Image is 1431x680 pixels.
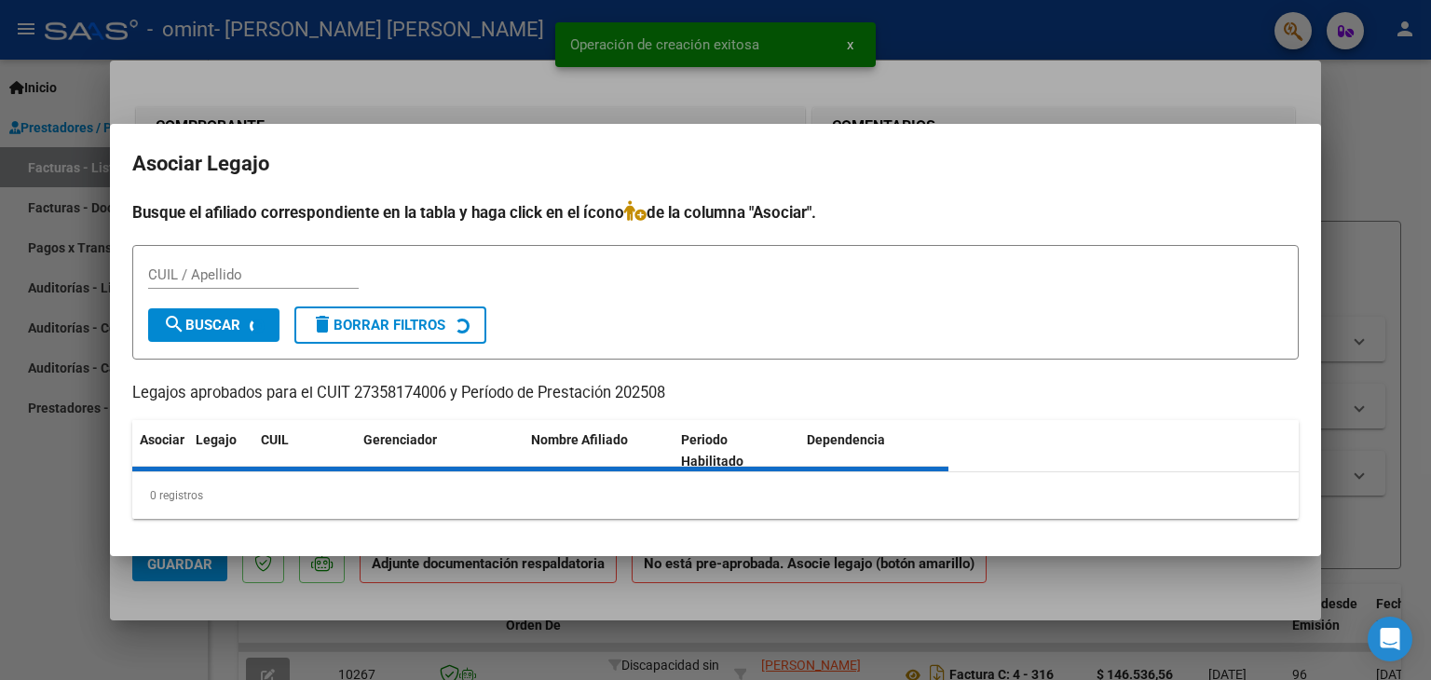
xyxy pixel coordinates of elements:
[188,420,253,482] datatable-header-cell: Legajo
[1368,617,1412,661] div: Open Intercom Messenger
[148,308,279,342] button: Buscar
[531,432,628,447] span: Nombre Afiliado
[799,420,949,482] datatable-header-cell: Dependencia
[132,200,1299,224] h4: Busque el afiliado correspondiente en la tabla y haga click en el ícono de la columna "Asociar".
[196,432,237,447] span: Legajo
[294,306,486,344] button: Borrar Filtros
[163,317,240,333] span: Buscar
[807,432,885,447] span: Dependencia
[681,432,743,469] span: Periodo Habilitado
[311,317,445,333] span: Borrar Filtros
[132,472,1299,519] div: 0 registros
[163,313,185,335] mat-icon: search
[311,313,334,335] mat-icon: delete
[363,432,437,447] span: Gerenciador
[261,432,289,447] span: CUIL
[140,432,184,447] span: Asociar
[132,146,1299,182] h2: Asociar Legajo
[356,420,524,482] datatable-header-cell: Gerenciador
[253,420,356,482] datatable-header-cell: CUIL
[524,420,674,482] datatable-header-cell: Nombre Afiliado
[132,382,1299,405] p: Legajos aprobados para el CUIT 27358174006 y Período de Prestación 202508
[674,420,799,482] datatable-header-cell: Periodo Habilitado
[132,420,188,482] datatable-header-cell: Asociar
